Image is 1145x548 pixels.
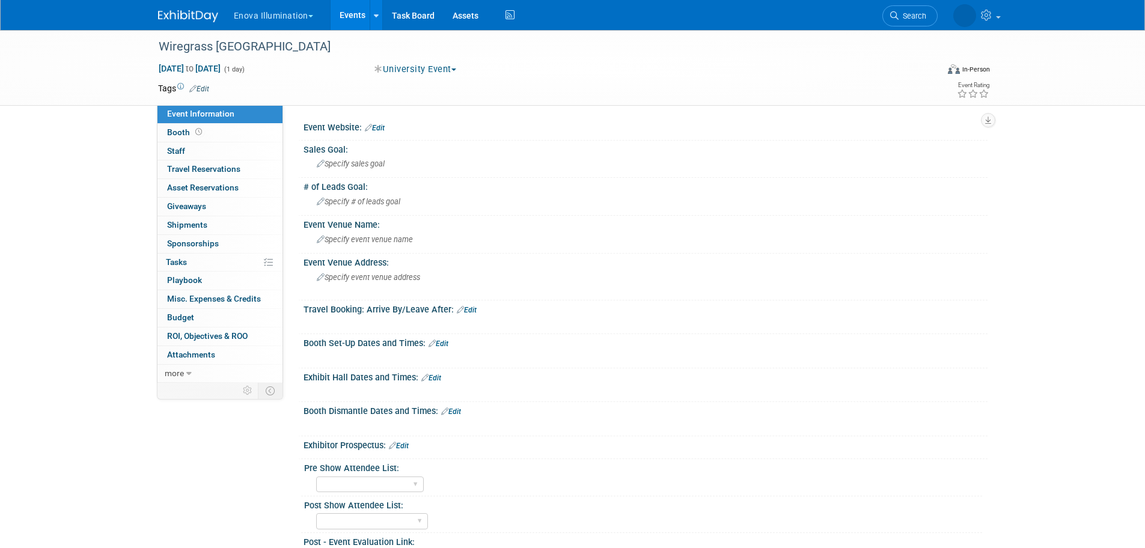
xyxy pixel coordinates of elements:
span: Booth not reserved yet [193,127,204,136]
span: [DATE] [DATE] [158,63,221,74]
a: Edit [441,407,461,416]
a: Edit [457,306,477,314]
a: Edit [421,374,441,382]
span: Specify # of leads goal [317,197,400,206]
div: Exhibit Hall Dates and Times: [304,368,988,384]
span: Travel Reservations [167,164,240,174]
a: Sponsorships [157,235,282,253]
div: # of Leads Goal: [304,178,988,193]
div: Event Rating [957,82,989,88]
div: Event Website: [304,118,988,134]
a: Event Information [157,105,282,123]
a: Budget [157,309,282,327]
span: Specify sales goal [317,159,385,168]
td: Personalize Event Tab Strip [237,383,258,398]
span: Tasks [166,257,187,267]
div: Post Show Attendee List: [304,496,982,511]
div: Travel Booking: Arrive By/Leave After: [304,300,988,316]
a: ROI, Objectives & ROO [157,327,282,346]
span: Attachments [167,350,215,359]
span: ROI, Objectives & ROO [167,331,248,341]
span: more [165,368,184,378]
button: University Event [370,63,461,76]
a: Edit [429,339,448,348]
a: Giveaways [157,198,282,216]
div: Post - Event Evaluation Link: [304,533,988,548]
td: Tags [158,82,209,94]
img: ExhibitDay [158,10,218,22]
span: Playbook [167,275,202,285]
div: Pre Show Attendee List: [304,459,982,474]
a: more [157,365,282,383]
a: Travel Reservations [157,160,282,178]
a: Misc. Expenses & Credits [157,290,282,308]
span: Staff [167,146,185,156]
div: Sales Goal: [304,141,988,156]
a: Playbook [157,272,282,290]
div: Booth Dismantle Dates and Times: [304,402,988,418]
div: In-Person [962,65,990,74]
span: Booth [167,127,204,137]
div: Event Format [867,62,991,81]
a: Shipments [157,216,282,234]
div: Wiregrass [GEOGRAPHIC_DATA] [154,36,920,58]
span: Budget [167,312,194,322]
span: Specify event venue address [317,273,420,282]
span: Misc. Expenses & Credits [167,294,261,303]
div: Booth Set-Up Dates and Times: [304,334,988,350]
span: Sponsorships [167,239,219,248]
div: Event Venue Address: [304,254,988,269]
span: Shipments [167,220,207,230]
a: Staff [157,142,282,160]
a: Edit [189,85,209,93]
span: (1 day) [223,65,245,73]
a: Attachments [157,346,282,364]
img: Format-Inperson.png [948,64,960,74]
div: Exhibitor Prospectus: [304,436,988,452]
span: Specify event venue name [317,235,413,244]
a: Booth [157,124,282,142]
span: Giveaways [167,201,206,211]
a: Edit [365,124,385,132]
div: Event Venue Name: [304,216,988,231]
span: Asset Reservations [167,183,239,192]
a: Tasks [157,254,282,272]
span: Event Information [167,109,234,118]
img: Sarah Swinick [953,4,976,27]
a: Edit [389,442,409,450]
a: Asset Reservations [157,179,282,197]
a: Search [882,5,938,26]
td: Toggle Event Tabs [258,383,282,398]
span: to [184,64,195,73]
span: Search [899,11,926,20]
